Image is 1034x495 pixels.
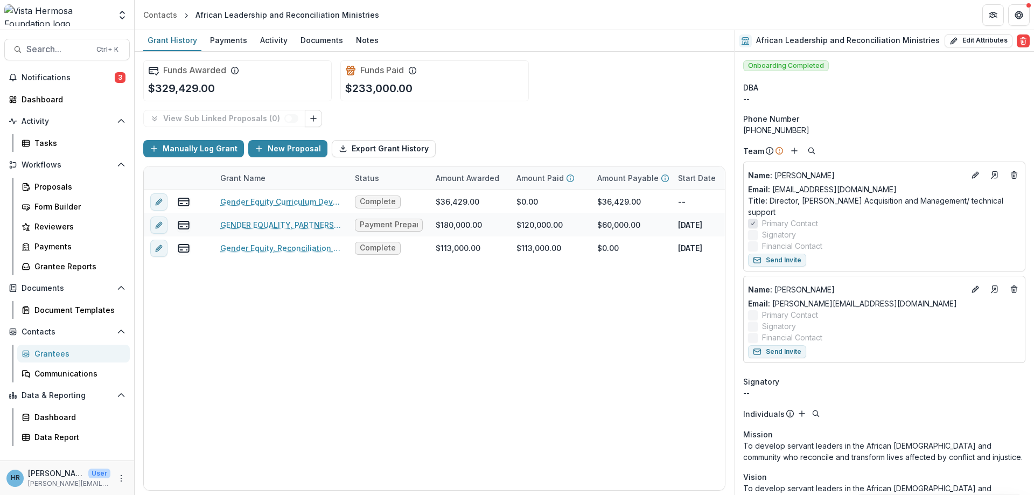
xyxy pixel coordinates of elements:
span: Search... [26,44,90,54]
span: Notifications [22,73,115,82]
div: Amount Awarded [429,172,506,184]
button: Export Grant History [332,140,436,157]
div: Amount Payable [591,166,672,190]
div: Proposals [34,181,121,192]
div: $113,000.00 [436,242,480,254]
a: Activity [256,30,292,51]
button: Delete [1017,34,1030,47]
p: [DATE] [678,242,702,254]
a: Form Builder [17,198,130,215]
p: User [88,469,110,478]
div: Dashboard [22,94,121,105]
div: $0.00 [516,196,538,207]
button: edit [150,240,167,257]
span: Name : [748,171,772,180]
p: Individuals [743,408,785,420]
div: Ctrl + K [94,44,121,55]
span: Primary Contact [762,218,818,229]
span: Data & Reporting [22,391,113,400]
div: Payments [34,241,121,252]
a: Documents [296,30,347,51]
div: Amount Awarded [429,166,510,190]
span: Workflows [22,161,113,170]
span: Email: [748,299,770,308]
a: Reviewers [17,218,130,235]
a: Name: [PERSON_NAME] [748,284,965,295]
a: Email: [EMAIL_ADDRESS][DOMAIN_NAME] [748,184,897,195]
div: Documents [296,32,347,48]
span: Documents [22,284,113,293]
p: [PERSON_NAME] [748,170,965,181]
button: edit [150,193,167,211]
span: Activity [22,117,113,126]
span: Title : [748,196,767,205]
button: Open Activity [4,113,130,130]
p: [PERSON_NAME] [28,468,84,479]
div: $36,429.00 [436,196,479,207]
a: GENDER EQUALITY, PARTNERSHIP AND RECONCILIATION ( GEPR) PROJECT DISSEMINATION - AFRICA LEADERSHI... [220,219,342,231]
div: Form Builder [34,201,121,212]
span: Payment Preparation [360,220,418,229]
div: Grantees [34,348,121,359]
p: Director, [PERSON_NAME] Acquisition and Management/ technical support [748,195,1021,218]
a: Tasks [17,134,130,152]
div: Start Date [672,166,752,190]
a: Dashboard [4,90,130,108]
div: Start Date [672,172,722,184]
button: Search... [4,39,130,60]
span: Mission [743,429,773,440]
div: Grant Name [214,166,348,190]
div: Activity [256,32,292,48]
a: Payments [206,30,251,51]
p: Amount Paid [516,172,564,184]
a: Notes [352,30,383,51]
div: Grant Name [214,172,272,184]
span: Onboarding Completed [743,60,829,71]
div: Status [348,166,429,190]
button: Deletes [1008,283,1021,296]
button: Search [809,407,822,420]
div: Reviewers [34,221,121,232]
span: Signatory [762,320,796,332]
a: Document Templates [17,301,130,319]
a: Dashboard [17,408,130,426]
p: [DATE] [678,219,702,231]
p: $233,000.00 [345,80,413,96]
span: Primary Contact [762,309,818,320]
button: Edit [969,283,982,296]
div: $180,000.00 [436,219,482,231]
a: Proposals [17,178,130,196]
div: Hannah Roosendaal [11,475,20,482]
a: Data Report [17,428,130,446]
a: Communications [17,365,130,382]
img: Vista Hermosa Foundation logo [4,4,110,26]
button: Add [788,144,801,157]
p: View Sub Linked Proposals ( 0 ) [163,114,284,123]
a: Payments [17,238,130,255]
h2: Funds Paid [360,65,404,75]
button: Send Invite [748,345,806,358]
button: Deletes [1008,169,1021,182]
div: -- [743,387,1025,399]
div: $60,000.00 [597,219,640,231]
span: Phone Number [743,113,799,124]
a: Go to contact [986,166,1003,184]
p: -- [678,196,686,207]
a: Contacts [139,7,181,23]
button: Add [795,407,808,420]
button: view-payments [177,242,190,255]
div: Dashboard [34,412,121,423]
button: Manually Log Grant [143,140,244,157]
div: Document Templates [34,304,121,316]
button: Open Data & Reporting [4,387,130,404]
div: Data Report [34,431,121,443]
h2: African Leadership and Reconciliation Ministries [756,36,940,45]
div: Amount Paid [510,166,591,190]
h2: Funds Awarded [163,65,226,75]
a: Grantees [17,345,130,362]
a: Gender Equity Curriculum Development initiative - ALARM [220,196,342,207]
button: Send Invite [748,254,806,267]
button: Open entity switcher [115,4,130,26]
span: DBA [743,82,758,93]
